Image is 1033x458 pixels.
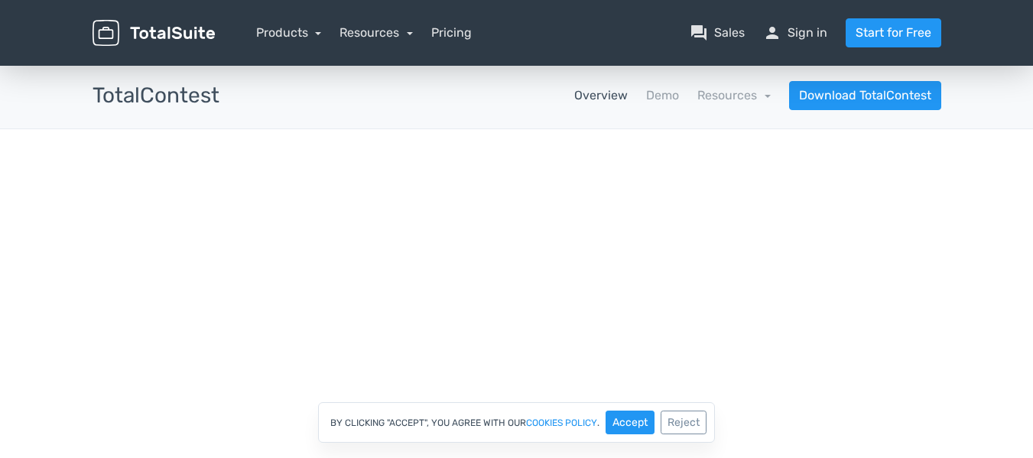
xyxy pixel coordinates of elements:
button: Reject [661,411,707,434]
a: Start for Free [846,18,941,47]
h3: TotalContest [93,84,219,108]
span: question_answer [690,24,708,42]
a: Products [256,25,322,40]
div: By clicking "Accept", you agree with our . [318,402,715,443]
a: Demo [646,86,679,105]
a: Resources [697,88,771,102]
span: person [763,24,781,42]
a: question_answerSales [690,24,745,42]
a: cookies policy [526,418,597,427]
a: Pricing [431,24,472,42]
a: Download TotalContest [789,81,941,110]
a: Overview [574,86,628,105]
a: personSign in [763,24,827,42]
img: TotalSuite for WordPress [93,20,215,47]
button: Accept [606,411,655,434]
a: Resources [339,25,413,40]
